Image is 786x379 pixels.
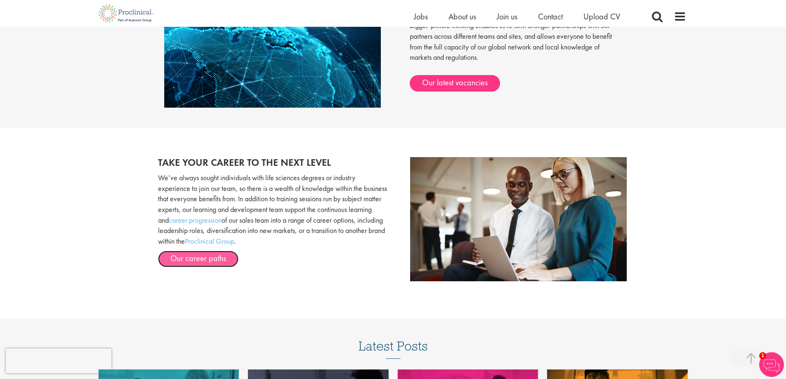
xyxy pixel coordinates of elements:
h2: Take your career to the next level [158,157,387,168]
a: Upload CV [583,11,620,22]
a: Our career paths [158,251,238,267]
h3: Latest Posts [359,339,428,359]
a: Our latest vacancies [410,75,500,92]
a: career progression [169,215,222,225]
span: 1 [759,352,766,359]
p: We’ve always sought individuals with life sciences degrees or industry experience to join our tea... [158,172,387,247]
a: About us [448,11,476,22]
a: Jobs [414,11,428,22]
iframe: reCAPTCHA [6,348,111,373]
a: Proclinical Group [185,236,234,246]
a: Join us [497,11,517,22]
a: Contact [538,11,563,22]
img: Chatbot [759,352,784,377]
